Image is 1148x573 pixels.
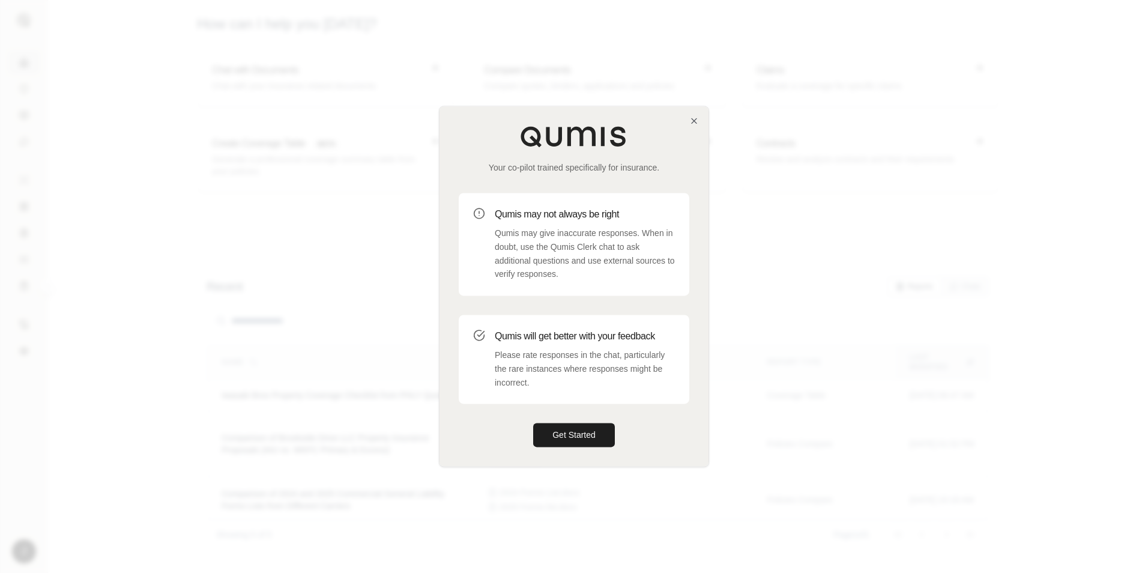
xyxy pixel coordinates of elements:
[495,348,675,389] p: Please rate responses in the chat, particularly the rare instances where responses might be incor...
[533,423,615,447] button: Get Started
[495,226,675,281] p: Qumis may give inaccurate responses. When in doubt, use the Qumis Clerk chat to ask additional qu...
[495,207,675,222] h3: Qumis may not always be right
[459,162,689,174] p: Your co-pilot trained specifically for insurance.
[520,126,628,147] img: Qumis Logo
[495,329,675,344] h3: Qumis will get better with your feedback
